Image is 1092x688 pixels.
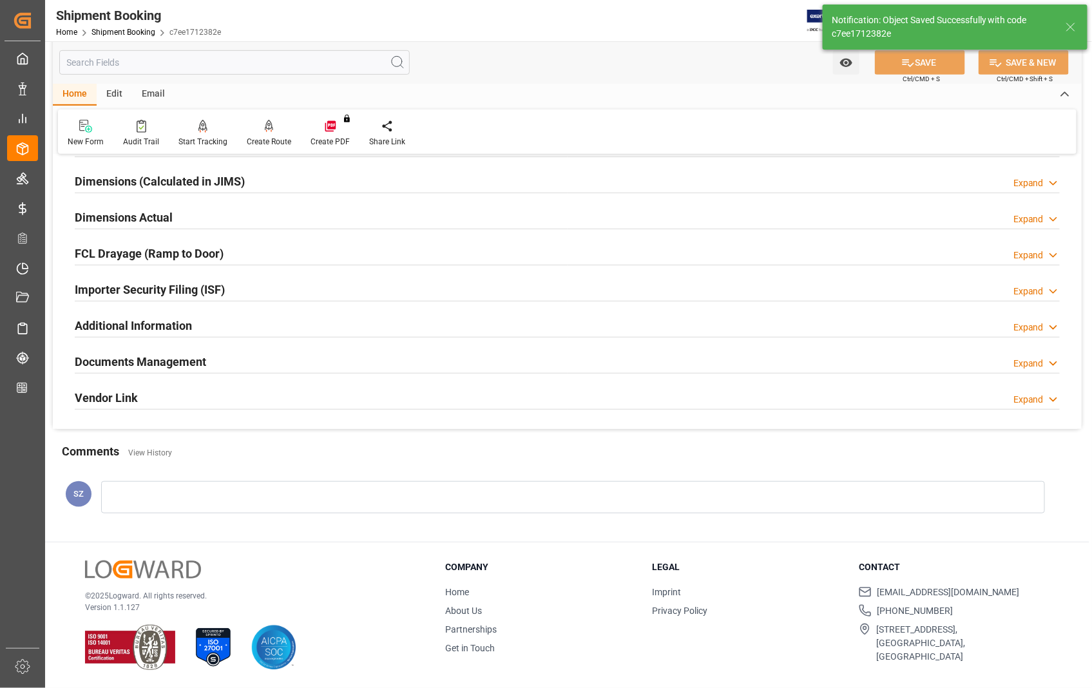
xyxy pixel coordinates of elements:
[56,28,77,37] a: Home
[445,587,469,597] a: Home
[59,50,410,75] input: Search Fields
[85,560,201,579] img: Logward Logo
[75,281,225,298] h2: Importer Security Filing (ISF)
[128,448,172,457] a: View History
[877,604,953,618] span: [PHONE_NUMBER]
[652,606,707,616] a: Privacy Policy
[1013,393,1044,406] div: Expand
[247,136,291,148] div: Create Route
[1013,321,1044,334] div: Expand
[1013,177,1044,190] div: Expand
[1013,213,1044,226] div: Expand
[97,84,132,106] div: Edit
[877,586,1020,599] span: [EMAIL_ADDRESS][DOMAIN_NAME]
[997,74,1053,84] span: Ctrl/CMD + Shift + S
[75,317,192,334] h2: Additional Information
[73,489,84,499] span: SZ
[53,84,97,106] div: Home
[807,10,852,32] img: Exertis%20JAM%20-%20Email%20Logo.jpg_1722504956.jpg
[445,624,497,635] a: Partnerships
[652,587,681,597] a: Imprint
[832,14,1053,41] div: Notification: Object Saved Successfully with code c7ee1712382e
[75,209,173,226] h2: Dimensions Actual
[75,389,138,406] h2: Vendor Link
[132,84,175,106] div: Email
[68,136,104,148] div: New Form
[445,643,495,653] a: Get in Touch
[876,623,1049,664] span: [STREET_ADDRESS], [GEOGRAPHIC_DATA], [GEOGRAPHIC_DATA]
[75,173,245,190] h2: Dimensions (Calculated in JIMS)
[652,560,843,574] h3: Legal
[875,50,965,75] button: SAVE
[445,606,482,616] a: About Us
[75,245,224,262] h2: FCL Drayage (Ramp to Door)
[445,560,636,574] h3: Company
[369,136,405,148] div: Share Link
[903,74,940,84] span: Ctrl/CMD + S
[979,50,1069,75] button: SAVE & NEW
[178,136,227,148] div: Start Tracking
[251,625,296,670] img: AICPA SOC
[1013,249,1044,262] div: Expand
[123,136,159,148] div: Audit Trail
[191,625,236,670] img: ISO 27001 Certification
[85,602,413,613] p: Version 1.1.127
[62,443,119,460] h2: Comments
[859,560,1049,574] h3: Contact
[91,28,155,37] a: Shipment Booking
[75,353,206,370] h2: Documents Management
[56,6,221,25] div: Shipment Booking
[833,50,859,75] button: open menu
[85,625,175,670] img: ISO 9001 & ISO 14001 Certification
[85,590,413,602] p: © 2025 Logward. All rights reserved.
[1013,285,1044,298] div: Expand
[1013,357,1044,370] div: Expand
